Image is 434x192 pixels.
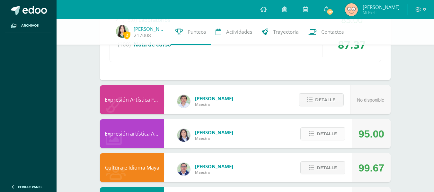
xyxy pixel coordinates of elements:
span: [PERSON_NAME] [195,163,233,170]
span: Cerrar panel [18,185,42,189]
span: Trayectoria [273,29,299,35]
span: Contactos [321,29,344,35]
span: Detalle [315,94,335,106]
div: 95.00 [359,120,384,148]
span: 107 [326,8,333,15]
img: c1c1b07ef08c5b34f56a5eb7b3c08b85.png [177,163,190,176]
a: [PERSON_NAME] [134,26,166,32]
button: Detalle [299,93,344,106]
span: No disponible [357,97,384,103]
span: 2 [123,31,130,39]
span: Detalle [317,128,337,140]
button: Detalle [300,127,345,140]
span: Maestro [195,102,233,107]
span: Actividades [226,29,252,35]
span: Maestro [195,136,233,141]
div: Cultura e Idioma Maya [100,153,164,182]
span: Mi Perfil [363,10,400,15]
a: Contactos [304,19,349,45]
span: Archivos [21,23,39,28]
span: Punteos [188,29,206,35]
span: [PERSON_NAME] [195,95,233,102]
img: 4a4aaf78db504b0aa81c9e1154a6f8e5.png [177,129,190,142]
a: Actividades [211,19,257,45]
span: Maestro [195,170,233,175]
div: Expresión artística ARTES PLÁSTICAS [100,119,164,148]
button: Detalle [300,161,345,174]
span: [PERSON_NAME] [363,4,400,10]
span: [PERSON_NAME] [195,129,233,136]
div: Expresión Artística FORMACIÓN MUSICAL [100,85,164,114]
div: 99.67 [359,154,384,182]
img: 8c1a34b3b9342903322ec75c6fc362cc.png [116,25,129,38]
img: 534664ee60f520b42d8813f001d89cd9.png [345,3,358,16]
a: Trayectoria [257,19,304,45]
a: Punteos [171,19,211,45]
a: 217008 [134,32,151,39]
img: 8e3dba6cfc057293c5db5c78f6d0205d.png [177,95,190,108]
a: Archivos [5,19,51,32]
span: Detalle [317,162,337,174]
